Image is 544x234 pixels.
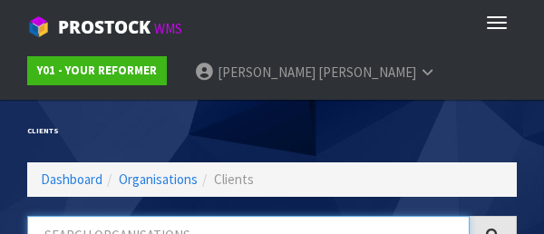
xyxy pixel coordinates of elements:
span: Clients [214,171,254,188]
h1: Clients [27,127,258,135]
small: WMS [154,20,182,37]
a: Organisations [119,171,198,188]
strong: Y01 - YOUR REFORMER [37,63,157,78]
a: Dashboard [41,171,102,188]
span: [PERSON_NAME] [318,63,416,81]
span: [PERSON_NAME] [218,63,316,81]
span: ProStock [58,15,151,39]
img: cube-alt.png [27,15,50,38]
a: Y01 - YOUR REFORMER [27,56,167,85]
